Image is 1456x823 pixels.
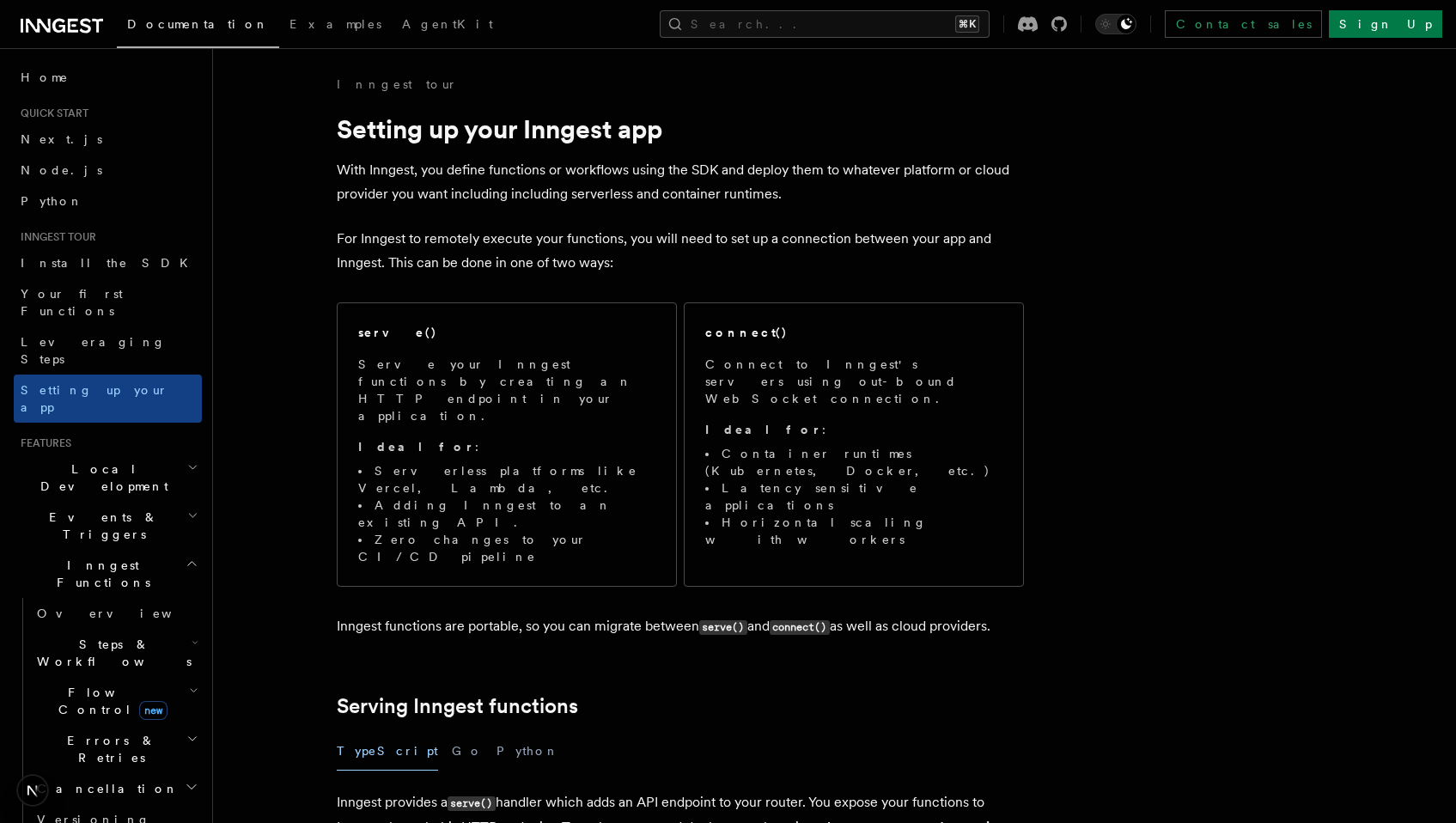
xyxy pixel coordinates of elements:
[14,502,202,550] button: Events & Triggers
[452,732,483,771] button: Go
[705,423,822,436] strong: Ideal for
[21,383,168,414] span: Setting up your app
[14,247,202,278] a: Install the SDK
[37,607,214,620] span: Overview
[14,375,202,423] a: Setting up your app
[30,629,202,677] button: Steps & Workflows
[14,550,202,598] button: Inngest Functions
[30,773,202,804] button: Cancellation
[14,62,202,93] a: Home
[279,5,392,46] a: Examples
[14,278,202,326] a: Your first Functions
[14,557,186,591] span: Inngest Functions
[139,701,168,720] span: new
[14,107,88,120] span: Quick start
[358,462,655,497] li: Serverless platforms like Vercel, Lambda, etc.
[127,17,269,31] span: Documentation
[337,113,1024,144] h1: Setting up your Inngest app
[14,454,202,502] button: Local Development
[21,194,83,208] span: Python
[660,10,990,38] button: Search...⌘K
[21,335,166,366] span: Leveraging Steps
[358,438,655,455] p: :
[1165,10,1322,38] a: Contact sales
[392,5,503,46] a: AgentKit
[337,227,1024,275] p: For Inngest to remotely execute your functions, you will need to set up a connection between your...
[289,17,381,31] span: Examples
[358,440,475,454] strong: Ideal for
[684,302,1024,587] a: connect()Connect to Inngest's servers using out-bound WebSocket connection.Ideal for:Container ru...
[21,256,198,270] span: Install the SDK
[705,514,1002,548] li: Horizontal scaling with workers
[117,5,279,48] a: Documentation
[30,598,202,629] a: Overview
[30,684,189,718] span: Flow Control
[358,356,655,424] p: Serve your Inngest functions by creating an HTTP endpoint in your application.
[337,302,677,587] a: serve()Serve your Inngest functions by creating an HTTP endpoint in your application.Ideal for:Se...
[21,69,69,86] span: Home
[14,460,187,495] span: Local Development
[21,163,102,177] span: Node.js
[448,796,496,811] code: serve()
[14,326,202,375] a: Leveraging Steps
[337,76,457,93] a: Inngest tour
[14,230,96,244] span: Inngest tour
[699,620,747,635] code: serve()
[14,124,202,155] a: Next.js
[337,694,578,718] a: Serving Inngest functions
[21,132,102,146] span: Next.js
[705,421,1002,438] p: :
[14,155,202,186] a: Node.js
[14,509,187,543] span: Events & Triggers
[402,17,493,31] span: AgentKit
[705,479,1002,514] li: Latency sensitive applications
[30,780,179,797] span: Cancellation
[14,436,71,450] span: Features
[30,677,202,725] button: Flow Controlnew
[358,497,655,531] li: Adding Inngest to an existing API.
[337,732,438,771] button: TypeScript
[497,732,559,771] button: Python
[21,287,123,318] span: Your first Functions
[705,324,788,341] h2: connect()
[705,356,1002,407] p: Connect to Inngest's servers using out-bound WebSocket connection.
[1095,14,1136,34] button: Toggle dark mode
[358,531,655,565] li: Zero changes to your CI/CD pipeline
[705,445,1002,479] li: Container runtimes (Kubernetes, Docker, etc.)
[770,620,830,635] code: connect()
[30,636,192,670] span: Steps & Workflows
[337,158,1024,206] p: With Inngest, you define functions or workflows using the SDK and deploy them to whatever platfor...
[337,614,1024,639] p: Inngest functions are portable, so you can migrate between and as well as cloud providers.
[14,186,202,216] a: Python
[30,732,186,766] span: Errors & Retries
[358,324,437,341] h2: serve()
[30,725,202,773] button: Errors & Retries
[1329,10,1442,38] a: Sign Up
[955,15,979,33] kbd: ⌘K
